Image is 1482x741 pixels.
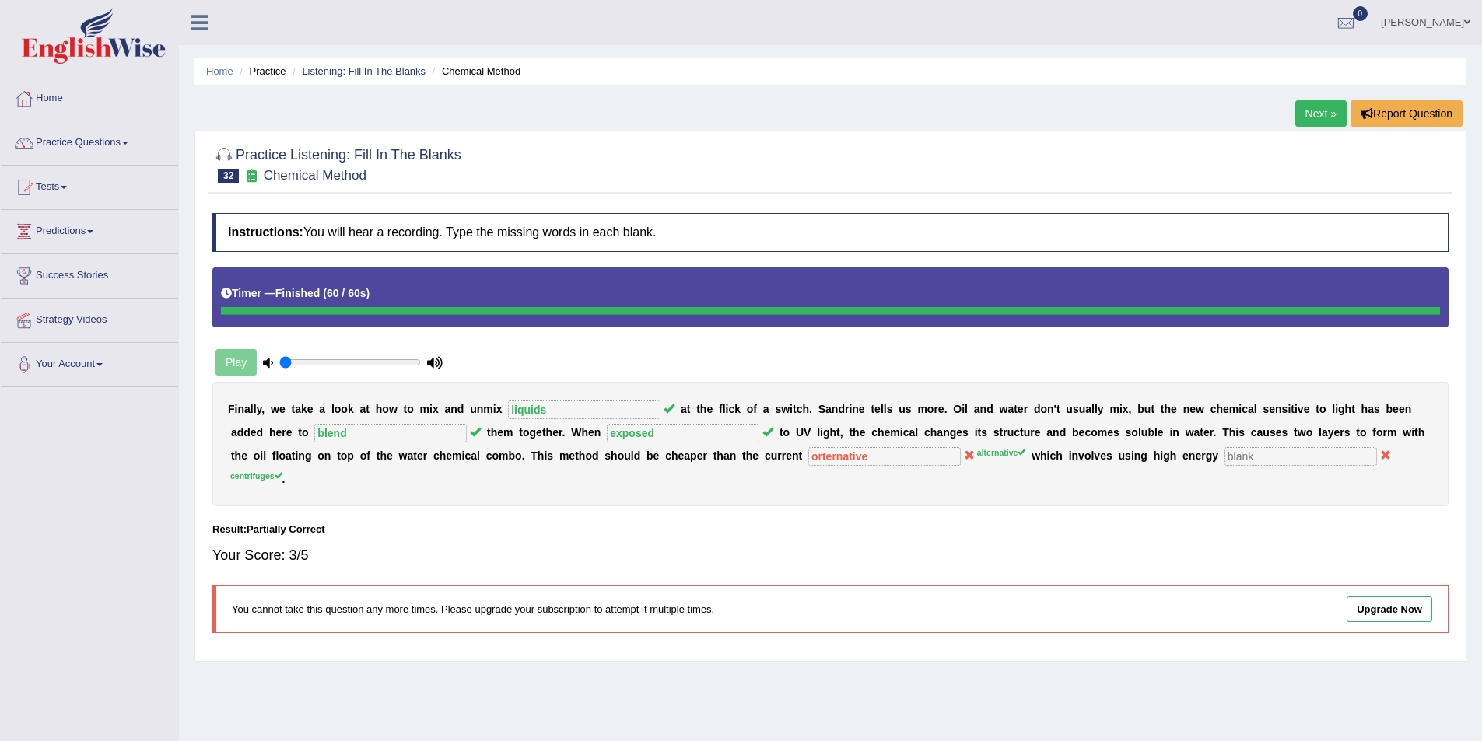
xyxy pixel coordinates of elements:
[903,426,909,439] b: c
[974,403,980,415] b: a
[1295,403,1298,415] b: i
[271,403,279,415] b: w
[1095,403,1098,415] b: l
[279,403,286,415] b: e
[1,343,178,382] a: Your Account
[493,403,496,415] b: i
[1084,426,1091,439] b: c
[825,403,832,415] b: a
[1113,426,1119,439] b: s
[1000,426,1004,439] b: t
[552,426,559,439] b: e
[832,403,839,415] b: n
[1368,403,1374,415] b: a
[849,426,853,439] b: t
[937,426,943,439] b: a
[930,426,937,439] b: h
[1186,426,1194,439] b: w
[429,64,520,79] li: Chemical Method
[1294,426,1298,439] b: t
[275,287,321,299] b: Finished
[508,400,660,419] input: blank
[221,288,370,299] h5: Timer —
[1079,426,1085,439] b: e
[1014,426,1020,439] b: c
[734,403,741,415] b: k
[1091,426,1098,439] b: o
[420,403,429,415] b: m
[1040,403,1047,415] b: o
[237,426,244,439] b: d
[237,403,244,415] b: n
[559,426,562,439] b: r
[257,426,264,439] b: d
[804,426,811,439] b: V
[1216,403,1223,415] b: h
[1222,426,1229,439] b: T
[1316,403,1319,415] b: t
[944,403,948,415] b: .
[900,426,903,439] b: i
[1131,426,1138,439] b: o
[243,169,259,184] small: Exam occurring question
[286,426,293,439] b: e
[1210,403,1217,415] b: c
[264,168,366,183] small: Chemical Method
[1223,403,1229,415] b: e
[934,403,937,415] b: r
[1239,426,1245,439] b: s
[1137,403,1144,415] b: b
[1383,426,1387,439] b: r
[874,403,881,415] b: e
[823,426,830,439] b: g
[980,403,987,415] b: n
[444,403,450,415] b: a
[1393,403,1399,415] b: e
[314,424,467,442] input: blank
[1340,426,1344,439] b: r
[1270,426,1276,439] b: s
[1387,426,1396,439] b: m
[1098,403,1104,415] b: y
[542,426,546,439] b: t
[1,210,178,249] a: Predictions
[1138,426,1141,439] b: l
[1403,426,1411,439] b: w
[487,426,491,439] b: t
[1018,403,1024,415] b: e
[1147,426,1154,439] b: b
[546,426,553,439] b: h
[853,426,860,439] b: h
[607,424,759,442] input: blank
[1282,403,1288,415] b: s
[1,299,178,337] a: Strategy Videos
[1304,403,1310,415] b: e
[1376,426,1383,439] b: o
[1196,403,1204,415] b: w
[845,403,849,415] b: r
[981,426,987,439] b: s
[257,403,262,415] b: y
[927,403,934,415] b: o
[1319,403,1326,415] b: o
[366,403,370,415] b: t
[1229,403,1239,415] b: m
[797,403,803,415] b: c
[820,426,823,439] b: i
[496,403,503,415] b: x
[978,426,982,439] b: t
[1235,426,1239,439] b: i
[1282,426,1288,439] b: s
[228,403,235,415] b: F
[775,403,781,415] b: s
[818,403,825,415] b: S
[477,403,484,415] b: n
[1194,426,1200,439] b: a
[1024,403,1028,415] b: r
[817,426,820,439] b: l
[1144,403,1151,415] b: u
[1034,403,1041,415] b: d
[519,426,523,439] b: t
[1056,403,1060,415] b: t
[298,426,302,439] b: t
